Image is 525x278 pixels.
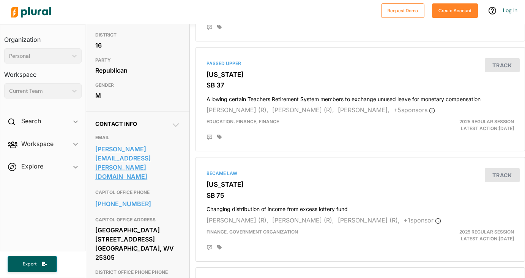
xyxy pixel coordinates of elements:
div: Add Position Statement [207,245,213,251]
h2: Search [21,117,41,125]
div: Became Law [207,170,514,177]
span: [PERSON_NAME], [338,106,389,114]
span: Contact Info [95,121,137,127]
div: Add tags [217,24,222,30]
h3: CAPITOL OFFICE PHONE [95,188,180,197]
h3: SB 75 [207,192,514,199]
a: Create Account [432,6,478,14]
span: [PERSON_NAME] (R), [207,216,268,224]
h3: DISTRICT OFFICE PHONE PHONE [95,268,180,277]
a: Log In [503,7,517,14]
div: [GEOGRAPHIC_DATA] [STREET_ADDRESS] [GEOGRAPHIC_DATA], WV 25305 [95,224,180,263]
span: [PERSON_NAME] (R), [338,216,400,224]
div: Current Team [9,87,69,95]
h3: GENDER [95,81,180,90]
span: + 1 sponsor [404,216,441,224]
button: Track [485,168,520,182]
div: Republican [95,65,180,76]
h4: Changing distribution of income from excess lottery fund [207,202,514,213]
div: Passed Upper [207,60,514,67]
h3: DISTRICT [95,30,180,40]
h3: [US_STATE] [207,181,514,188]
div: 16 [95,40,180,51]
h3: EMAIL [95,133,180,142]
span: Export [17,261,42,267]
div: Add Position Statement [207,134,213,140]
a: [PERSON_NAME][EMAIL_ADDRESS][PERSON_NAME][DOMAIN_NAME] [95,143,180,182]
div: M [95,90,180,101]
button: Create Account [432,3,478,18]
span: Education, Finance, Finance [207,119,279,124]
div: Add tags [217,134,222,140]
div: Add tags [217,245,222,250]
h4: Allowing certain Teachers Retirement System members to exchange unused leave for monetary compens... [207,92,514,103]
h3: SB 37 [207,81,514,89]
span: 2025 Regular Session [459,119,514,124]
button: Track [485,58,520,72]
h3: Organization [4,29,82,45]
div: Latest Action: [DATE] [413,118,520,132]
div: Latest Action: [DATE] [413,229,520,242]
h3: PARTY [95,56,180,65]
a: [PHONE_NUMBER] [95,198,180,210]
span: Finance, Government Organization [207,229,298,235]
button: Export [8,256,57,272]
span: [PERSON_NAME] (R), [272,106,334,114]
span: + 5 sponsor s [393,106,435,114]
h3: [US_STATE] [207,71,514,78]
a: Request Demo [381,6,424,14]
div: Personal [9,52,69,60]
div: Add Position Statement [207,24,213,30]
button: Request Demo [381,3,424,18]
span: 2025 Regular Session [459,229,514,235]
span: [PERSON_NAME] (R), [207,106,268,114]
h3: Workspace [4,64,82,80]
span: [PERSON_NAME] (R), [272,216,334,224]
h3: CAPITOL OFFICE ADDRESS [95,215,180,224]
